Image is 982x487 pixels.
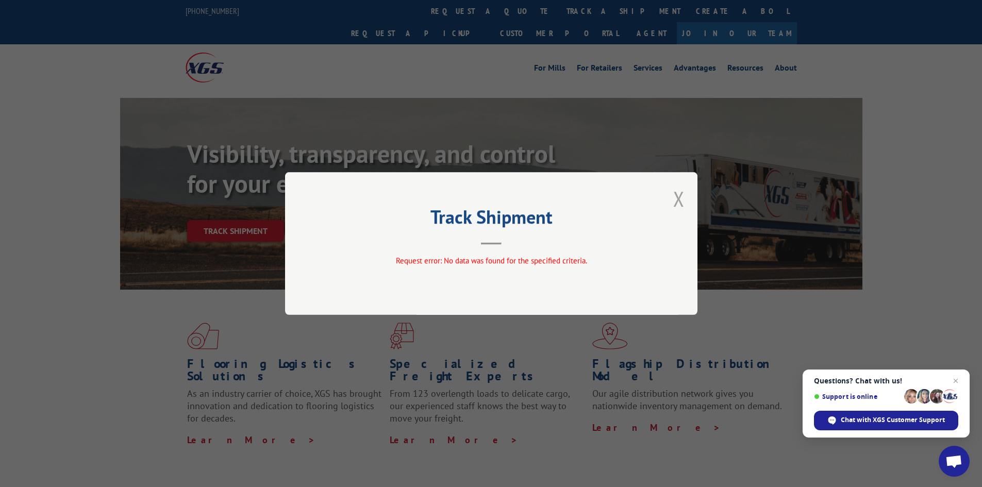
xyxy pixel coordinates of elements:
[337,210,646,229] h2: Track Shipment
[395,256,587,265] span: Request error: No data was found for the specified criteria.
[950,375,962,387] span: Close chat
[939,446,970,477] div: Open chat
[673,185,685,212] button: Close modal
[841,415,945,425] span: Chat with XGS Customer Support
[814,393,901,400] span: Support is online
[814,377,958,385] span: Questions? Chat with us!
[814,411,958,430] div: Chat with XGS Customer Support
